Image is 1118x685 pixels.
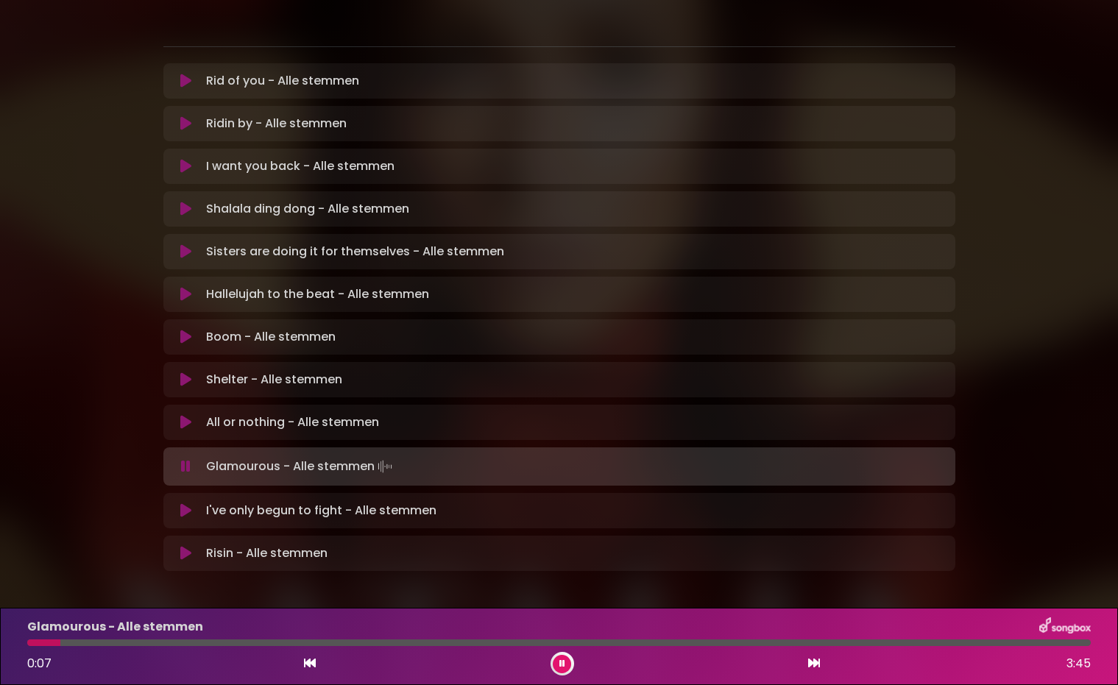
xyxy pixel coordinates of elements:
p: Boom - Alle stemmen [206,328,336,346]
img: songbox-logo-white.png [1039,617,1091,636]
p: Glamourous - Alle stemmen [206,456,395,477]
img: waveform4.gif [375,456,395,477]
p: I've only begun to fight - Alle stemmen [206,502,436,519]
p: Rid of you - Alle stemmen [206,72,359,90]
p: Shalala ding dong - Alle stemmen [206,200,409,218]
p: All or nothing - Alle stemmen [206,414,379,431]
p: Sisters are doing it for themselves - Alle stemmen [206,243,504,260]
p: Risin - Alle stemmen [206,544,328,562]
p: Ridin by - Alle stemmen [206,115,347,132]
p: Glamourous - Alle stemmen [27,618,203,636]
p: Hallelujah to the beat - Alle stemmen [206,285,429,303]
p: I want you back - Alle stemmen [206,157,395,175]
p: Shelter - Alle stemmen [206,371,342,388]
